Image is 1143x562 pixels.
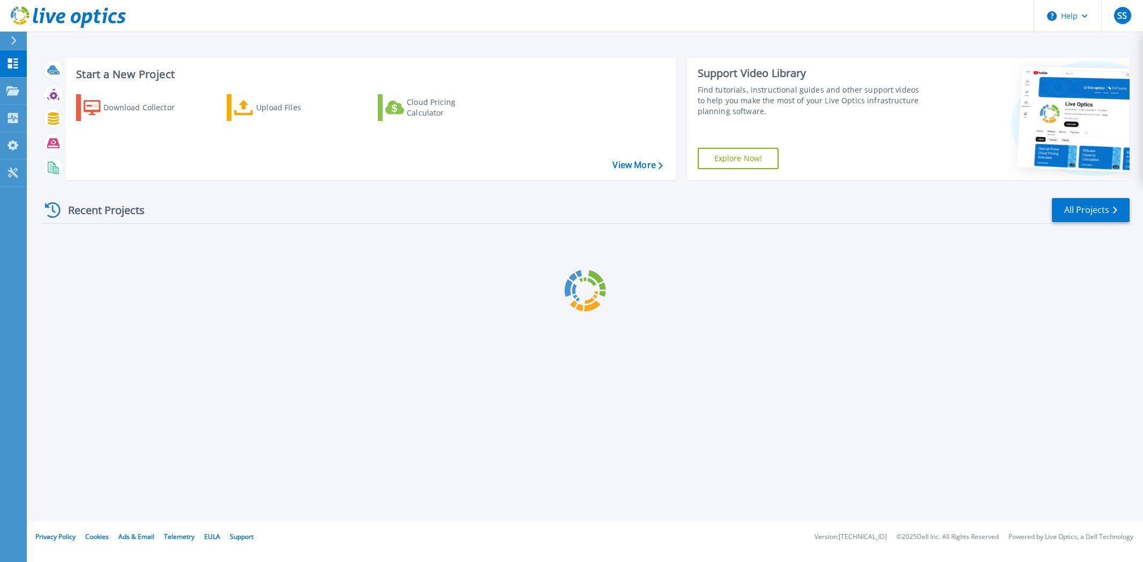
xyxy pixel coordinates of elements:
a: All Projects [1052,198,1130,222]
li: Powered by Live Optics, a Dell Technology [1008,534,1133,541]
a: View More [612,160,662,170]
li: Version: [TECHNICAL_ID] [815,534,887,541]
a: Telemetry [164,532,195,541]
span: SS [1117,11,1127,20]
a: Upload Files [227,94,346,121]
div: Cloud Pricing Calculator [407,97,492,118]
div: Support Video Library [698,66,925,80]
a: Privacy Policy [35,532,76,541]
a: Explore Now! [698,148,779,169]
h3: Start a New Project [76,69,662,80]
a: EULA [204,532,220,541]
a: Ads & Email [118,532,154,541]
div: Upload Files [256,97,342,118]
a: Cloud Pricing Calculator [378,94,497,121]
div: Download Collector [103,97,189,118]
div: Recent Projects [41,197,159,223]
a: Support [230,532,253,541]
a: Download Collector [76,94,196,121]
li: © 2025 Dell Inc. All Rights Reserved [897,534,999,541]
a: Cookies [85,532,109,541]
div: Find tutorials, instructional guides and other support videos to help you make the most of your L... [698,85,925,117]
